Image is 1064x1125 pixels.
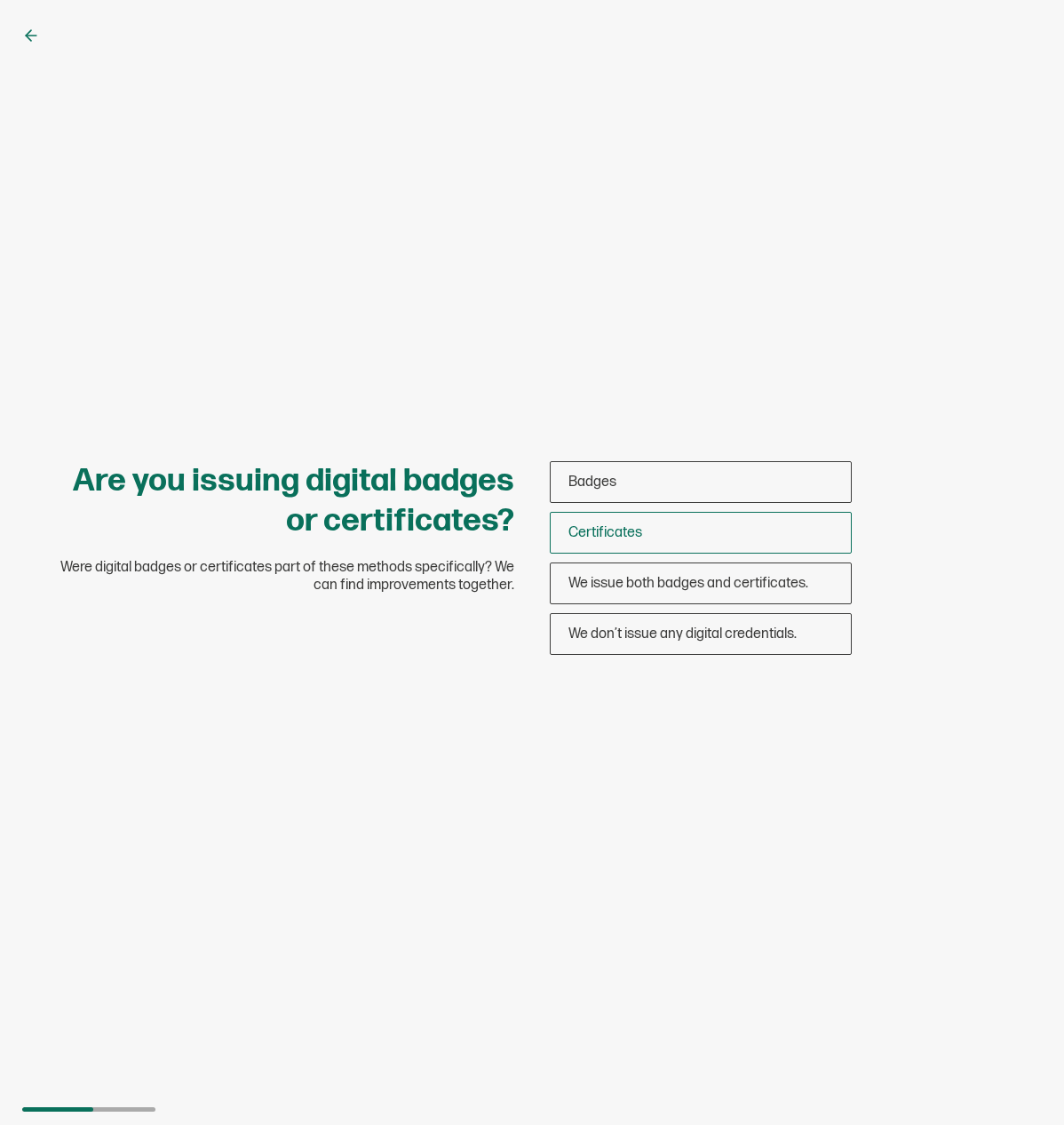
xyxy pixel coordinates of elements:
h1: Are you issuing digital badges or certificates? [40,461,514,541]
span: Were digital badges or certificates part of these methods specifically? We can find improvements ... [40,559,514,594]
iframe: Chat Widget [759,924,1064,1125]
span: Badges [568,474,616,491]
span: We issue both badges and certificates. [568,575,808,592]
span: Certificates [568,524,642,541]
span: We don’t issue any digital credentials. [568,626,797,642]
